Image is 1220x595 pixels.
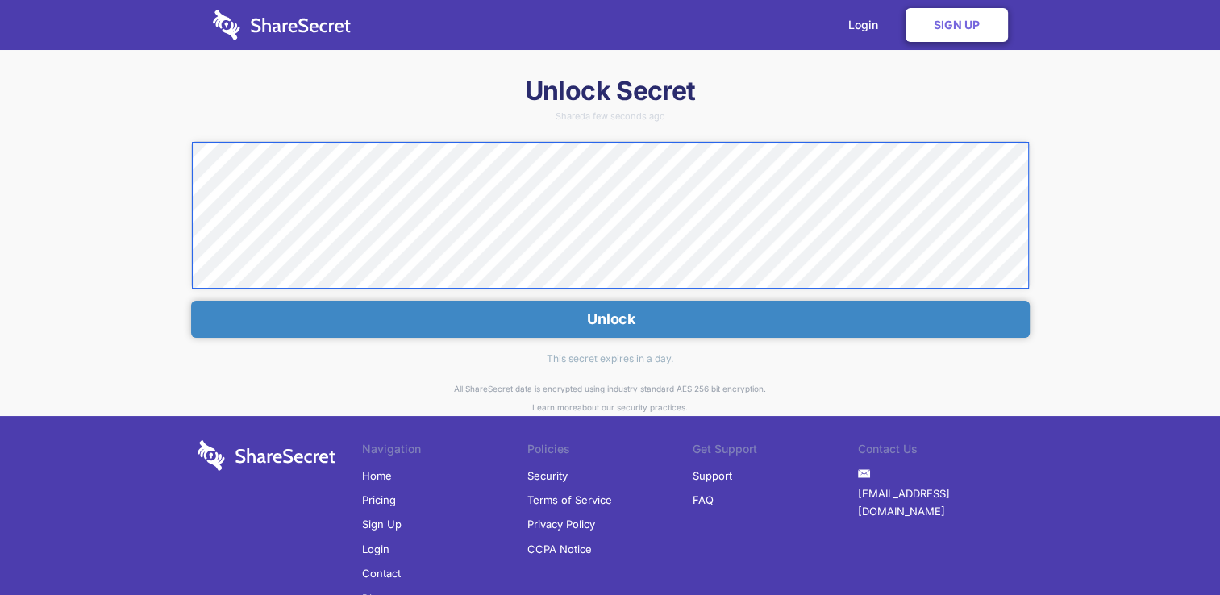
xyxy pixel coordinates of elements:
[532,402,577,412] a: Learn more
[527,488,612,512] a: Terms of Service
[191,338,1030,380] div: This secret expires in a day.
[527,440,693,463] li: Policies
[362,512,402,536] a: Sign Up
[362,440,527,463] li: Navigation
[527,464,568,488] a: Security
[1139,514,1201,576] iframe: Drift Widget Chat Controller
[906,8,1008,42] a: Sign Up
[693,488,714,512] a: FAQ
[191,380,1030,416] div: All ShareSecret data is encrypted using industry standard AES 256 bit encryption. about our secur...
[191,301,1030,338] button: Unlock
[858,481,1023,524] a: [EMAIL_ADDRESS][DOMAIN_NAME]
[191,74,1030,108] h1: Unlock Secret
[858,440,1023,463] li: Contact Us
[693,440,858,463] li: Get Support
[362,464,392,488] a: Home
[362,561,401,585] a: Contact
[213,10,351,40] img: logo-wordmark-white-trans-d4663122ce5f474addd5e946df7df03e33cb6a1c49d2221995e7729f52c070b2.svg
[527,512,595,536] a: Privacy Policy
[191,112,1030,121] div: Shared a few seconds ago
[527,537,592,561] a: CCPA Notice
[362,488,396,512] a: Pricing
[198,440,335,471] img: logo-wordmark-white-trans-d4663122ce5f474addd5e946df7df03e33cb6a1c49d2221995e7729f52c070b2.svg
[693,464,732,488] a: Support
[362,537,389,561] a: Login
